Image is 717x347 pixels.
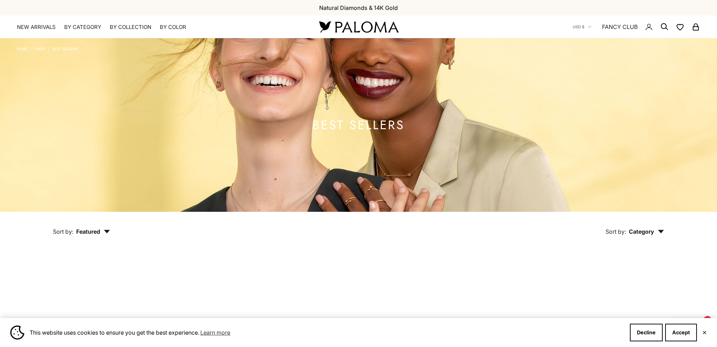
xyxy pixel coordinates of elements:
[606,228,626,235] span: Sort by:
[630,324,663,341] button: Decline
[37,212,126,241] button: Sort by: Featured
[319,3,398,12] p: Natural Diamonds & 14K Gold
[35,47,45,51] a: Shop
[76,228,110,235] span: Featured
[53,228,73,235] span: Sort by:
[573,16,700,38] nav: Secondary navigation
[64,24,101,31] summary: By Category
[629,228,664,235] span: Category
[312,121,405,130] h1: BEST SELLERS
[17,45,77,51] nav: Breadcrumb
[602,22,638,31] a: FANCY CLUB
[589,212,680,241] button: Sort by: Category
[53,47,77,51] a: BEST SELLERS
[17,24,56,31] a: NEW ARRIVALS
[702,330,707,335] button: Close
[573,24,584,30] span: USD $
[160,24,186,31] summary: By Color
[17,47,28,51] a: Home
[110,24,151,31] summary: By Collection
[30,327,624,338] span: This website uses cookies to ensure you get the best experience.
[573,24,591,30] button: USD $
[17,24,302,31] nav: Primary navigation
[199,327,231,338] a: Learn more
[10,325,24,340] img: Cookie banner
[665,324,697,341] button: Accept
